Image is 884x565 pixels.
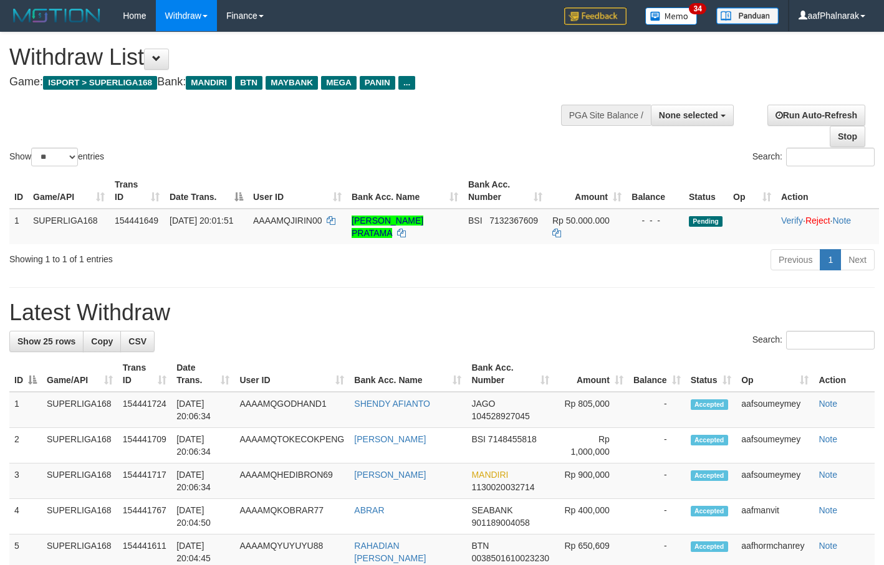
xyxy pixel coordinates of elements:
[771,249,820,270] a: Previous
[736,428,814,463] td: aafsoumeymey
[42,392,118,428] td: SUPERLIGA168
[9,463,42,499] td: 3
[349,356,466,392] th: Bank Acc. Name: activate to sort column ascending
[471,505,512,515] span: SEABANK
[468,216,483,226] span: BSI
[352,216,423,238] a: [PERSON_NAME] PRATAMA
[234,499,349,534] td: AAAAMQKOBRAR77
[354,434,426,444] a: [PERSON_NAME]
[628,356,686,392] th: Balance: activate to sort column ascending
[814,356,875,392] th: Action
[628,428,686,463] td: -
[171,356,234,392] th: Date Trans.: activate to sort column ascending
[17,336,75,346] span: Show 25 rows
[171,499,234,534] td: [DATE] 20:04:50
[554,499,628,534] td: Rp 400,000
[9,300,875,325] h1: Latest Withdraw
[554,356,628,392] th: Amount: activate to sort column ascending
[691,470,728,481] span: Accepted
[776,173,879,209] th: Action
[736,392,814,428] td: aafsoumeymey
[691,399,728,410] span: Accepted
[31,148,78,166] select: Showentries
[28,209,110,244] td: SUPERLIGA168
[819,470,837,480] a: Note
[561,105,651,126] div: PGA Site Balance /
[820,249,841,270] a: 1
[691,506,728,516] span: Accepted
[347,173,463,209] th: Bank Acc. Name: activate to sort column ascending
[9,76,577,88] h4: Game: Bank:
[471,411,529,421] span: Copy 104528927045 to clipboard
[554,392,628,428] td: Rp 805,000
[471,541,489,551] span: BTN
[728,173,776,209] th: Op: activate to sort column ascending
[651,105,734,126] button: None selected
[9,6,104,25] img: MOTION_logo.png
[118,428,171,463] td: 154441709
[165,173,248,209] th: Date Trans.: activate to sort column descending
[776,209,879,244] td: · ·
[471,399,495,409] span: JAGO
[128,336,147,346] span: CSV
[9,356,42,392] th: ID: activate to sort column descending
[354,505,384,515] a: ABRAR
[9,392,42,428] td: 1
[736,499,814,534] td: aafmanvit
[819,434,837,444] a: Note
[628,463,686,499] td: -
[659,110,718,120] span: None selected
[248,173,347,209] th: User ID: activate to sort column ascending
[171,428,234,463] td: [DATE] 20:06:34
[9,173,28,209] th: ID
[691,541,728,552] span: Accepted
[628,499,686,534] td: -
[489,216,538,226] span: Copy 7132367609 to clipboard
[42,356,118,392] th: Game/API: activate to sort column ascending
[471,434,486,444] span: BSI
[321,76,357,90] span: MEGA
[628,392,686,428] td: -
[42,463,118,499] td: SUPERLIGA168
[564,7,627,25] img: Feedback.jpg
[819,505,837,515] a: Note
[819,541,837,551] a: Note
[805,216,830,226] a: Reject
[354,541,426,563] a: RAHADIAN [PERSON_NAME]
[234,428,349,463] td: AAAAMQTOKECOKPENG
[118,463,171,499] td: 154441717
[266,76,318,90] span: MAYBANK
[471,470,508,480] span: MANDIRI
[830,126,865,147] a: Stop
[547,173,627,209] th: Amount: activate to sort column ascending
[767,105,865,126] a: Run Auto-Refresh
[9,428,42,463] td: 2
[554,428,628,463] td: Rp 1,000,000
[471,518,529,528] span: Copy 901189004058 to clipboard
[832,216,851,226] a: Note
[752,148,875,166] label: Search:
[234,356,349,392] th: User ID: activate to sort column ascending
[42,499,118,534] td: SUPERLIGA168
[398,76,415,90] span: ...
[171,463,234,499] td: [DATE] 20:06:34
[235,76,262,90] span: BTN
[91,336,113,346] span: Copy
[689,216,723,227] span: Pending
[488,434,537,444] span: Copy 7148455818 to clipboard
[9,331,84,352] a: Show 25 rows
[691,435,728,445] span: Accepted
[781,216,803,226] a: Verify
[9,148,104,166] label: Show entries
[9,499,42,534] td: 4
[627,173,684,209] th: Balance
[466,356,554,392] th: Bank Acc. Number: activate to sort column ascending
[234,463,349,499] td: AAAAMQHEDIBRON69
[736,356,814,392] th: Op: activate to sort column ascending
[786,148,875,166] input: Search:
[819,399,837,409] a: Note
[552,216,610,226] span: Rp 50.000.000
[686,356,737,392] th: Status: activate to sort column ascending
[463,173,547,209] th: Bank Acc. Number: activate to sort column ascending
[840,249,875,270] a: Next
